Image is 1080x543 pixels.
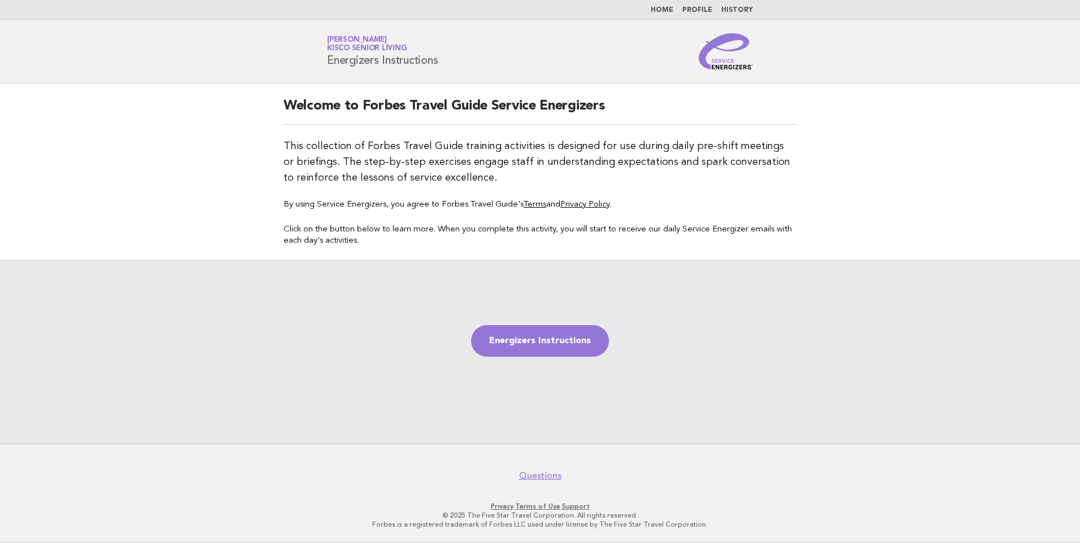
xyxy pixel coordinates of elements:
a: [PERSON_NAME]Kisco Senior Living [327,36,407,52]
span: Kisco Senior Living [327,45,407,52]
p: Click on the button below to learn more. When you complete this activity, you will start to recei... [284,224,796,247]
a: Home [651,7,673,14]
a: Questions [519,470,561,481]
a: Terms of Use [515,502,560,510]
a: Energizers Instructions [471,325,609,357]
a: Profile [682,7,712,14]
a: Support [562,502,590,510]
a: Privacy [491,502,513,510]
p: · · [194,502,886,511]
p: By using Service Energizers, you agree to Forbes Travel Guide's and . [284,199,796,211]
p: This collection of Forbes Travel Guide training activities is designed for use during daily pre-s... [284,138,796,186]
p: Forbes is a registered trademark of Forbes LLC used under license by The Five Star Travel Corpora... [194,520,886,529]
a: Terms [524,200,546,209]
img: Service Energizers [699,33,753,69]
h1: Energizers Instructions [327,37,438,66]
a: History [721,7,753,14]
h2: Welcome to Forbes Travel Guide Service Energizers [284,97,796,125]
p: © 2025 The Five Star Travel Corporation. All rights reserved. [194,511,886,520]
a: Privacy Policy [560,200,609,209]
